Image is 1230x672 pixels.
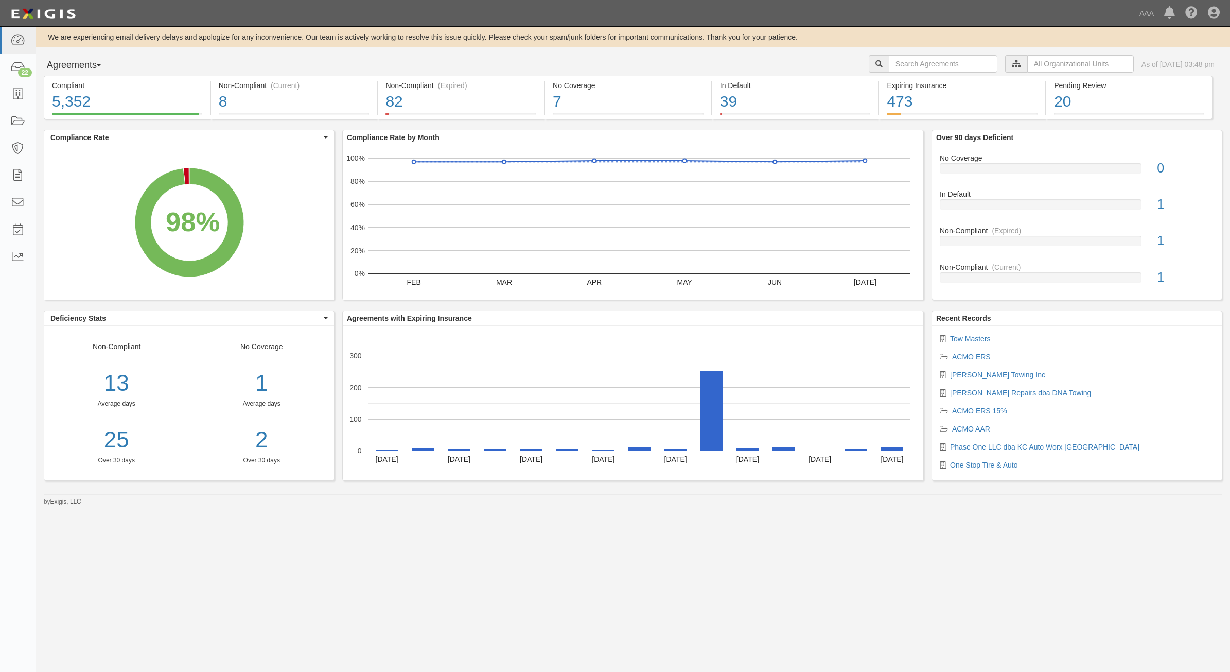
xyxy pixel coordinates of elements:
div: Over 30 days [44,456,189,465]
a: AAA [1134,3,1159,24]
div: 7 [553,91,704,113]
span: Compliance Rate [50,132,321,143]
b: Agreements with Expiring Insurance [347,314,472,322]
text: 40% [350,223,365,232]
svg: A chart. [44,145,334,300]
div: 1 [197,367,327,400]
b: Recent Records [936,314,991,322]
div: (Expired) [992,226,1021,236]
div: 13 [44,367,189,400]
div: In Default [932,189,1222,199]
div: 39 [720,91,871,113]
text: [DATE] [881,455,903,463]
text: MAY [677,278,693,286]
div: 1 [1149,232,1222,250]
text: [DATE] [809,455,831,463]
div: (Current) [992,262,1021,272]
div: As of [DATE] 03:48 pm [1141,59,1215,70]
div: Non-Compliant [932,226,1222,236]
a: Non-Compliant(Expired)1 [940,226,1214,262]
div: 20 [1054,91,1204,113]
svg: A chart. [343,326,923,480]
small: by [44,497,81,506]
a: ACMO AAR [952,425,990,433]
a: 2 [197,424,327,456]
text: [DATE] [448,455,470,463]
div: 82 [385,91,536,113]
text: [DATE] [664,455,687,463]
text: APR [587,278,602,286]
a: Non-Compliant(Current)8 [211,113,377,121]
div: No Coverage [553,80,704,91]
div: 1 [1149,268,1222,287]
text: 200 [349,383,362,391]
b: Compliance Rate by Month [347,133,440,142]
svg: A chart. [343,145,923,300]
a: [PERSON_NAME] Towing Inc [950,371,1045,379]
a: 25 [44,424,189,456]
i: Help Center - Complianz [1185,7,1198,20]
div: 98% [166,202,220,241]
input: Search Agreements [889,55,997,73]
div: Non-Compliant [932,262,1222,272]
div: No Coverage [189,341,335,465]
button: Compliance Rate [44,130,334,145]
input: All Organizational Units [1027,55,1134,73]
text: [DATE] [520,455,542,463]
a: Non-Compliant(Current)1 [940,262,1214,291]
div: In Default [720,80,871,91]
div: 473 [887,91,1038,113]
text: 20% [350,246,365,254]
a: [PERSON_NAME] Repairs dba DNA Towing [950,389,1091,397]
div: (Current) [271,80,300,91]
a: Pending Review20 [1046,113,1213,121]
img: logo-5460c22ac91f19d4615b14bd174203de0afe785f0fc80cf4dbbc73dc1793850b.png [8,5,79,23]
div: 5,352 [52,91,202,113]
div: No Coverage [932,153,1222,163]
text: [DATE] [854,278,876,286]
a: ACMO ERS [952,353,991,361]
a: One Stop Tire & Auto [950,461,1018,469]
div: 22 [18,68,32,77]
text: 300 [349,352,362,360]
div: 1 [1149,195,1222,214]
div: (Expired) [438,80,467,91]
div: 8 [219,91,370,113]
div: Over 30 days [197,456,327,465]
text: JUN [768,278,782,286]
div: Non-Compliant (Current) [219,80,370,91]
a: ACMO ERS 15% [952,407,1007,415]
text: [DATE] [736,455,759,463]
a: Non-Compliant(Expired)82 [378,113,544,121]
text: 60% [350,200,365,209]
a: Tow Masters [950,335,991,343]
text: 0% [355,269,365,278]
div: Pending Review [1054,80,1204,91]
div: 0 [1149,159,1222,178]
a: No Coverage0 [940,153,1214,189]
a: No Coverage7 [545,113,711,121]
text: MAR [496,278,512,286]
div: Expiring Insurance [887,80,1038,91]
div: Non-Compliant (Expired) [385,80,536,91]
div: Compliant [52,80,202,91]
text: 100% [346,154,365,162]
a: Expiring Insurance473 [879,113,1045,121]
a: Compliant5,352 [44,113,210,121]
text: [DATE] [376,455,398,463]
text: 0 [358,446,362,455]
text: FEB [407,278,421,286]
text: [DATE] [592,455,614,463]
div: Average days [197,400,327,408]
a: In Default39 [712,113,878,121]
a: In Default1 [940,189,1214,226]
div: We are experiencing email delivery delays and apologize for any inconvenience. Our team is active... [36,32,1230,42]
b: Over 90 days Deficient [936,133,1013,142]
text: 100 [349,415,362,423]
span: Deficiency Stats [50,313,321,323]
div: Non-Compliant [44,341,189,465]
a: Phase One LLC dba KC Auto Worx [GEOGRAPHIC_DATA] [950,443,1139,451]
